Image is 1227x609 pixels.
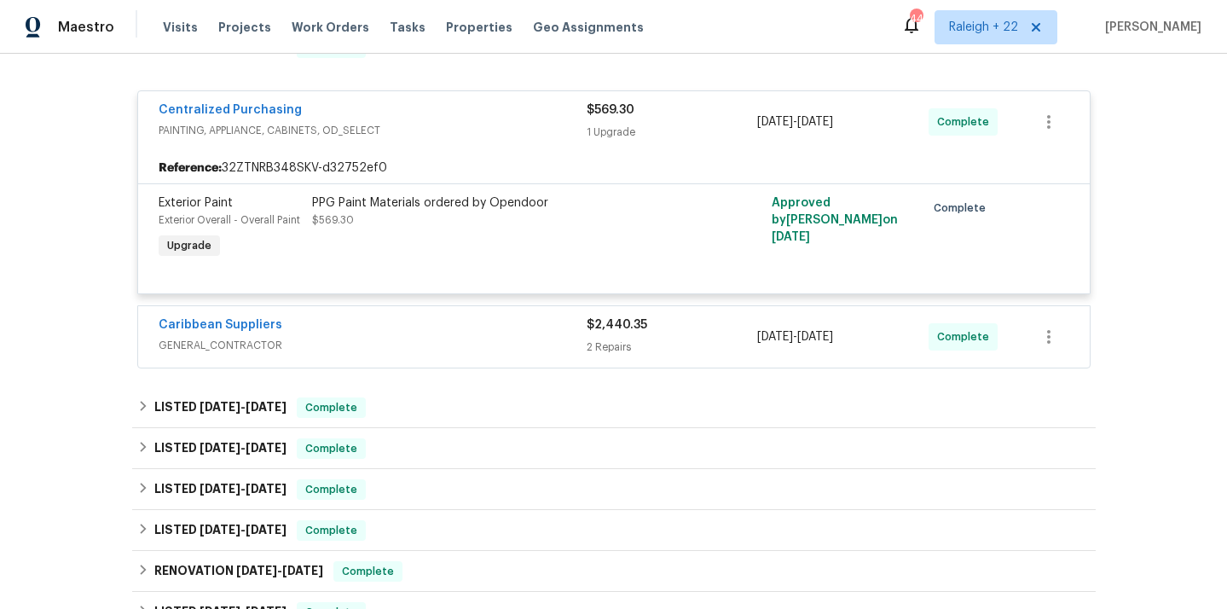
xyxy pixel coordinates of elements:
div: PPG Paint Materials ordered by Opendoor [312,194,686,212]
span: [DATE] [246,524,286,536]
span: $569.30 [587,104,634,116]
span: Upgrade [160,237,218,254]
h6: LISTED [154,397,286,418]
span: PAINTING, APPLIANCE, CABINETS, OD_SELECT [159,122,587,139]
span: [DATE] [772,231,810,243]
span: $569.30 [312,215,354,225]
span: $2,440.35 [587,319,647,331]
span: Projects [218,19,271,36]
span: - [200,442,286,454]
span: Complete [298,440,364,457]
span: - [236,565,323,577]
div: LISTED [DATE]-[DATE]Complete [132,469,1096,510]
h6: LISTED [154,438,286,459]
span: [DATE] [200,401,240,413]
span: [DATE] [797,116,833,128]
b: Reference: [159,159,222,177]
div: 445 [910,10,922,27]
div: RENOVATION [DATE]-[DATE]Complete [132,551,1096,592]
span: [DATE] [797,331,833,343]
span: GENERAL_CONTRACTOR [159,337,587,354]
span: Complete [298,399,364,416]
span: [DATE] [236,565,277,577]
span: [DATE] [757,116,793,128]
span: Work Orders [292,19,369,36]
span: [DATE] [282,565,323,577]
span: Exterior Paint [159,197,233,209]
span: [DATE] [200,483,240,495]
span: [DATE] [246,401,286,413]
span: - [757,113,833,130]
a: Caribbean Suppliers [159,319,282,331]
span: Geo Assignments [533,19,644,36]
span: Maestro [58,19,114,36]
h6: RENOVATION [154,561,323,582]
span: [DATE] [246,483,286,495]
div: LISTED [DATE]-[DATE]Complete [132,510,1096,551]
span: [DATE] [757,331,793,343]
span: [DATE] [200,524,240,536]
span: Complete [934,200,993,217]
span: Complete [937,328,996,345]
span: [DATE] [200,442,240,454]
div: 2 Repairs [587,339,758,356]
h6: LISTED [154,520,286,541]
span: - [200,483,286,495]
div: LISTED [DATE]-[DATE]Complete [132,387,1096,428]
span: Complete [335,563,401,580]
span: Properties [446,19,512,36]
span: Complete [298,481,364,498]
h6: LISTED [154,479,286,500]
div: 1 Upgrade [587,124,758,141]
span: - [200,524,286,536]
span: Exterior Overall - Overall Paint [159,215,300,225]
span: Approved by [PERSON_NAME] on [772,197,898,243]
span: [DATE] [246,442,286,454]
span: Complete [298,522,364,539]
span: - [757,328,833,345]
span: - [200,401,286,413]
span: Complete [937,113,996,130]
span: Visits [163,19,198,36]
a: Centralized Purchasing [159,104,302,116]
span: Tasks [390,21,425,33]
div: LISTED [DATE]-[DATE]Complete [132,428,1096,469]
span: [PERSON_NAME] [1098,19,1201,36]
div: 32ZTNRB348SKV-d32752ef0 [138,153,1090,183]
span: Raleigh + 22 [949,19,1018,36]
